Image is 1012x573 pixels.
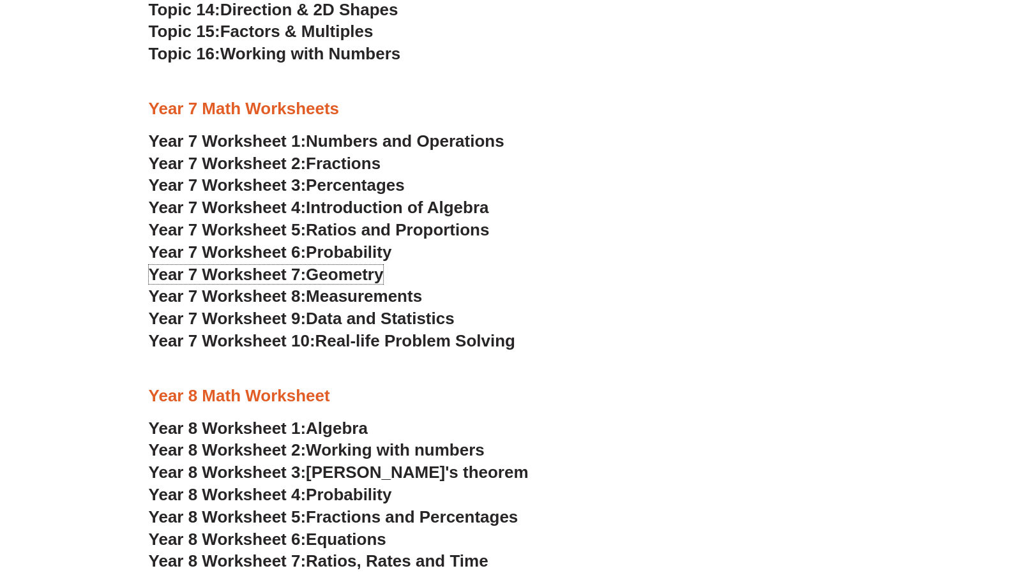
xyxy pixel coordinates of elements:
[149,286,422,306] a: Year 7 Worksheet 8:Measurements
[306,507,518,526] span: Fractions and Percentages
[149,551,488,570] a: Year 8 Worksheet 7:Ratios, Rates and Time
[149,242,306,262] span: Year 7 Worksheet 6:
[149,507,306,526] span: Year 8 Worksheet 5:
[149,309,455,328] a: Year 7 Worksheet 9:Data and Statistics
[149,265,306,284] span: Year 7 Worksheet 7:
[306,265,383,284] span: Geometry
[149,463,306,482] span: Year 8 Worksheet 3:
[149,131,306,151] span: Year 7 Worksheet 1:
[149,507,518,526] a: Year 8 Worksheet 5:Fractions and Percentages
[306,440,485,459] span: Working with numbers
[149,154,306,173] span: Year 7 Worksheet 2:
[149,286,306,306] span: Year 7 Worksheet 8:
[149,131,504,151] a: Year 7 Worksheet 1:Numbers and Operations
[149,385,864,407] h3: Year 8 Math Worksheet
[149,419,368,438] a: Year 8 Worksheet 1:Algebra
[149,419,306,438] span: Year 8 Worksheet 1:
[306,242,391,262] span: Probability
[149,22,220,41] span: Topic 15:
[306,530,386,549] span: Equations
[149,44,401,63] a: Topic 16:Working with Numbers
[306,154,381,173] span: Fractions
[149,265,384,284] a: Year 7 Worksheet 7:Geometry
[149,551,306,570] span: Year 8 Worksheet 7:
[149,98,864,120] h3: Year 7 Math Worksheets
[149,175,405,195] a: Year 7 Worksheet 3:Percentages
[306,309,455,328] span: Data and Statistics
[149,440,306,459] span: Year 8 Worksheet 2:
[149,242,392,262] a: Year 7 Worksheet 6:Probability
[149,175,306,195] span: Year 7 Worksheet 3:
[149,44,220,63] span: Topic 16:
[306,463,528,482] span: [PERSON_NAME]'s theorem
[149,22,374,41] a: Topic 15:Factors & Multiples
[799,429,1012,573] iframe: Chat Widget
[306,419,368,438] span: Algebra
[149,530,306,549] span: Year 8 Worksheet 6:
[220,22,374,41] span: Factors & Multiples
[149,485,392,504] a: Year 8 Worksheet 4:Probability
[149,198,306,217] span: Year 7 Worksheet 4:
[149,154,381,173] a: Year 7 Worksheet 2:Fractions
[149,331,515,350] a: Year 7 Worksheet 10:Real-life Problem Solving
[306,220,489,239] span: Ratios and Proportions
[149,309,306,328] span: Year 7 Worksheet 9:
[306,131,504,151] span: Numbers and Operations
[149,198,489,217] a: Year 7 Worksheet 4:Introduction of Algebra
[306,198,488,217] span: Introduction of Algebra
[306,286,422,306] span: Measurements
[149,463,529,482] a: Year 8 Worksheet 3:[PERSON_NAME]'s theorem
[149,331,315,350] span: Year 7 Worksheet 10:
[306,175,405,195] span: Percentages
[149,440,485,459] a: Year 8 Worksheet 2:Working with numbers
[315,331,515,350] span: Real-life Problem Solving
[149,220,306,239] span: Year 7 Worksheet 5:
[149,530,386,549] a: Year 8 Worksheet 6:Equations
[220,44,400,63] span: Working with Numbers
[306,485,391,504] span: Probability
[306,551,488,570] span: Ratios, Rates and Time
[149,220,490,239] a: Year 7 Worksheet 5:Ratios and Proportions
[149,485,306,504] span: Year 8 Worksheet 4:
